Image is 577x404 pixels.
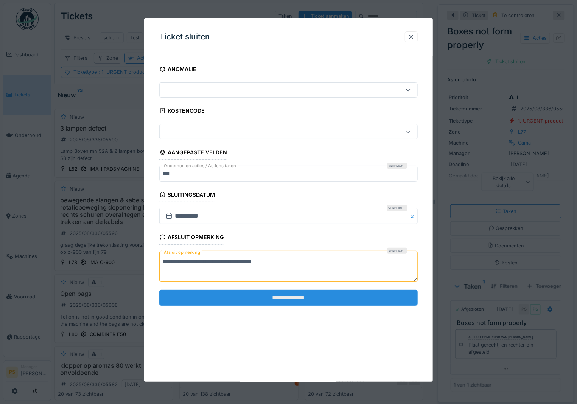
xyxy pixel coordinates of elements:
div: Sluitingsdatum [159,189,215,202]
h3: Ticket sluiten [159,32,210,42]
div: Verplicht [387,163,407,169]
div: Anomalie [159,64,196,76]
div: Verplicht [387,205,407,211]
div: Verplicht [387,248,407,254]
label: Afsluit opmerking [162,248,202,257]
div: Aangepaste velden [159,147,227,160]
div: Afsluit opmerking [159,232,224,244]
label: Ondernomen acties / Actions taken [162,163,238,169]
button: Close [409,208,418,224]
div: Kostencode [159,105,205,118]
